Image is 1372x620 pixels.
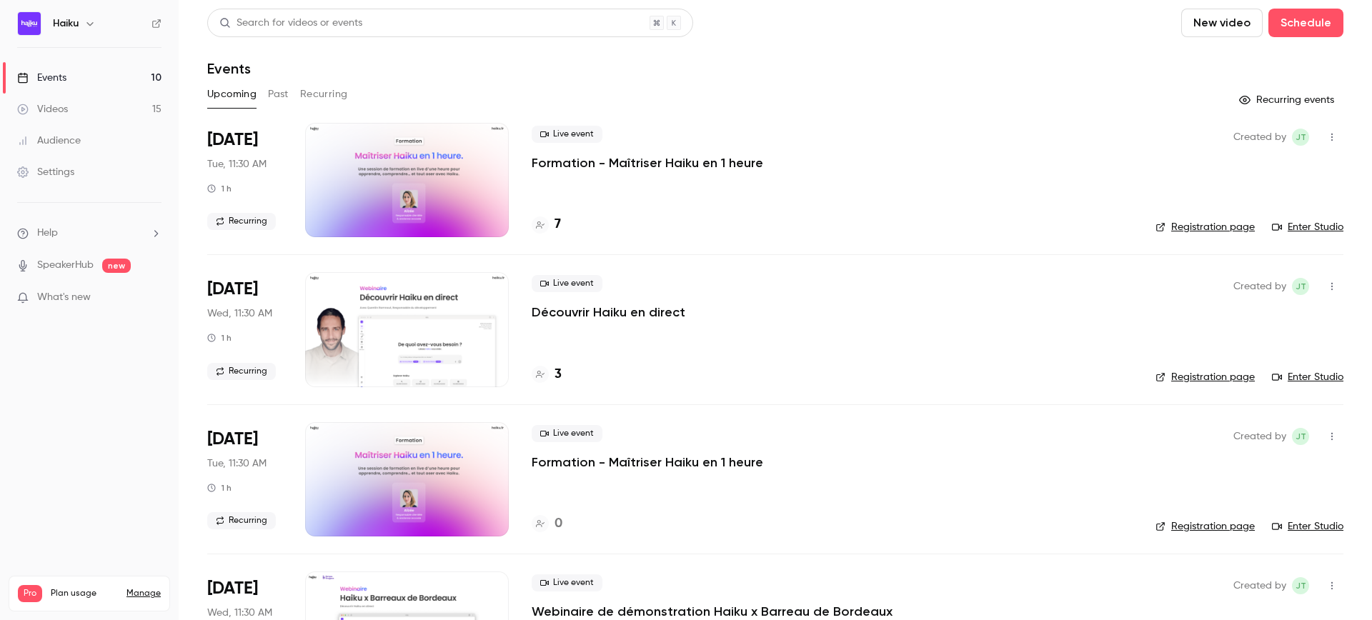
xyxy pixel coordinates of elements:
span: Tue, 11:30 AM [207,157,267,171]
h6: Haiku [53,16,79,31]
a: Enter Studio [1272,220,1343,234]
div: Oct 21 Tue, 11:30 AM (Europe/Paris) [207,422,282,536]
a: 0 [532,514,562,534]
a: 7 [532,215,561,234]
span: Recurring [207,213,276,230]
span: jean Touzet [1292,428,1309,445]
span: Help [37,226,58,241]
img: Haiku [18,12,41,35]
div: Oct 14 Tue, 11:30 AM (Europe/Paris) [207,123,282,237]
button: Recurring events [1233,89,1343,111]
a: Manage [126,588,161,599]
div: 1 h [207,482,232,494]
span: Pro [18,585,42,602]
span: Created by [1233,129,1286,146]
div: 1 h [207,332,232,344]
button: Schedule [1268,9,1343,37]
h4: 3 [555,365,562,384]
span: jT [1296,129,1306,146]
div: 1 h [207,183,232,194]
iframe: Noticeable Trigger [144,291,161,304]
span: Live event [532,574,602,591]
div: Videos [17,102,68,116]
span: Wed, 11:30 AM [207,606,272,620]
span: [DATE] [207,428,258,451]
div: Oct 15 Wed, 11:30 AM (Europe/Paris) [207,272,282,386]
h4: 0 [555,514,562,534]
h1: Events [207,60,251,77]
span: Created by [1233,278,1286,295]
a: Registration page [1155,370,1255,384]
span: jean Touzet [1292,577,1309,594]
button: Recurring [300,83,348,106]
span: jT [1296,428,1306,445]
a: Formation - Maîtriser Haiku en 1 heure [532,154,763,171]
span: new [102,259,131,273]
a: SpeakerHub [37,258,94,273]
button: Upcoming [207,83,257,106]
span: Live event [532,425,602,442]
a: Formation - Maîtriser Haiku en 1 heure [532,454,763,471]
span: [DATE] [207,577,258,600]
span: [DATE] [207,129,258,151]
span: Live event [532,126,602,143]
div: Audience [17,134,81,148]
div: Search for videos or events [219,16,362,31]
a: Enter Studio [1272,370,1343,384]
span: [DATE] [207,278,258,301]
button: Past [268,83,289,106]
h4: 7 [555,215,561,234]
span: Created by [1233,428,1286,445]
div: Events [17,71,66,85]
a: Webinaire de démonstration Haiku x Barreau de Bordeaux [532,603,893,620]
a: 3 [532,365,562,384]
span: Created by [1233,577,1286,594]
span: Plan usage [51,588,118,599]
span: Recurring [207,512,276,529]
span: jT [1296,278,1306,295]
a: Enter Studio [1272,519,1343,534]
span: What's new [37,290,91,305]
a: Découvrir Haiku en direct [532,304,685,321]
span: Wed, 11:30 AM [207,306,272,321]
span: jean Touzet [1292,129,1309,146]
div: Settings [17,165,74,179]
li: help-dropdown-opener [17,226,161,241]
span: jT [1296,577,1306,594]
button: New video [1181,9,1263,37]
span: jean Touzet [1292,278,1309,295]
a: Registration page [1155,519,1255,534]
span: Recurring [207,363,276,380]
span: Tue, 11:30 AM [207,456,267,471]
a: Registration page [1155,220,1255,234]
span: Live event [532,275,602,292]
